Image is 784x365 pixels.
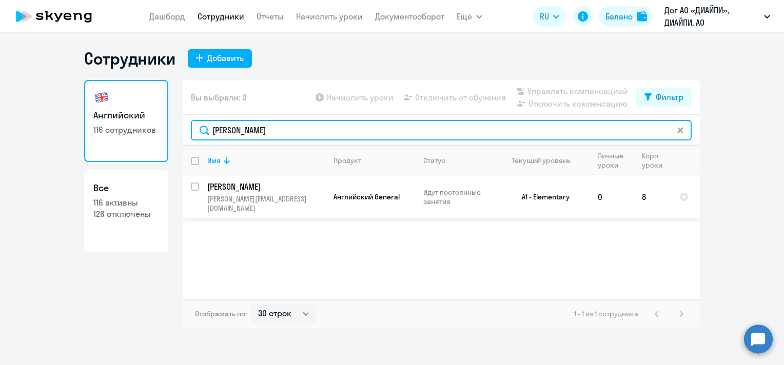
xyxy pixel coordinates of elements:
td: A1 - Elementary [494,175,590,218]
p: 126 отключены [93,208,159,219]
h1: Сотрудники [84,48,175,69]
div: Баланс [605,10,633,23]
h3: Все [93,181,159,195]
div: Фильтр [656,91,683,103]
h3: Английский [93,109,159,122]
img: english [93,89,110,106]
span: Английский General [334,192,400,201]
div: Имя [207,156,325,165]
td: 8 [634,175,671,218]
span: RU [540,10,549,23]
button: Фильтр [636,88,692,107]
input: Поиск по имени, email, продукту или статусу [191,120,692,140]
div: Статус [423,156,494,165]
a: Сотрудники [198,11,244,22]
p: 116 активны [93,197,159,208]
p: [PERSON_NAME][EMAIL_ADDRESS][DOMAIN_NAME] [207,194,325,213]
div: Текущий уровень [512,156,571,165]
span: Ещё [457,10,472,23]
p: Идут постоянные занятия [423,188,494,206]
div: Текущий уровень [502,156,589,165]
div: Добавить [207,52,244,64]
span: Отображать по: [195,309,247,318]
button: Балансbalance [599,6,653,27]
div: Личные уроки [598,151,626,170]
button: Дог АО «ДИАЙПИ», ДИАЙПИ, АО [659,4,775,29]
button: Ещё [457,6,482,27]
td: 0 [590,175,634,218]
a: [PERSON_NAME] [207,181,325,192]
a: Все116 активны126 отключены [84,170,168,252]
a: Английский116 сотрудников [84,80,168,162]
p: 116 сотрудников [93,124,159,135]
a: Дашборд [149,11,185,22]
a: Документооборот [375,11,444,22]
div: Статус [423,156,445,165]
button: Добавить [188,49,252,68]
a: Отчеты [257,11,284,22]
a: Начислить уроки [296,11,363,22]
div: Продукт [334,156,361,165]
div: Корп. уроки [642,151,664,170]
span: 1 - 1 из 1 сотрудника [574,309,638,318]
div: Продукт [334,156,415,165]
div: Корп. уроки [642,151,671,170]
p: [PERSON_NAME] [207,181,323,192]
div: Личные уроки [598,151,633,170]
span: Вы выбрали: 0 [191,91,247,104]
img: balance [637,11,647,22]
button: RU [533,6,566,27]
p: Дог АО «ДИАЙПИ», ДИАЙПИ, АО [664,4,760,29]
div: Имя [207,156,221,165]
